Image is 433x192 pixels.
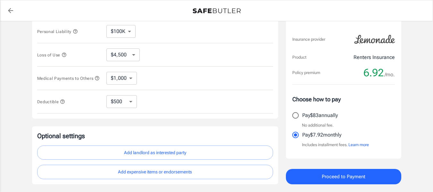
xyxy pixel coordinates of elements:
p: Renters Insurance [354,54,395,61]
button: Learn more [348,142,369,148]
p: Includes installment fees. [302,142,369,148]
button: Add expensive items or endorsements [37,165,273,179]
img: Lemonade [351,30,399,48]
span: /mo. [385,70,395,79]
p: Optional settings [37,131,273,140]
p: No additional fee. [302,122,334,129]
p: Pay $7.92 monthly [302,131,341,139]
p: Choose how to pay [292,95,395,104]
span: Personal Liability [37,29,78,34]
span: 6.92 [363,66,384,79]
p: Insurance provider [292,36,325,43]
span: Medical Payments to Others [37,76,100,81]
span: Proceed to Payment [322,172,365,181]
button: Medical Payments to Others [37,74,100,82]
button: Add landlord as interested party [37,146,273,160]
span: Loss of Use [37,53,67,57]
button: Loss of Use [37,51,67,59]
button: Deductible [37,98,65,105]
p: Policy premium [292,70,320,76]
button: Personal Liability [37,28,78,35]
img: Back to quotes [193,8,241,13]
p: Product [292,54,306,61]
a: back to quotes [4,4,17,17]
span: Deductible [37,99,65,104]
button: Proceed to Payment [286,169,401,184]
p: Pay $83 annually [302,112,338,119]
